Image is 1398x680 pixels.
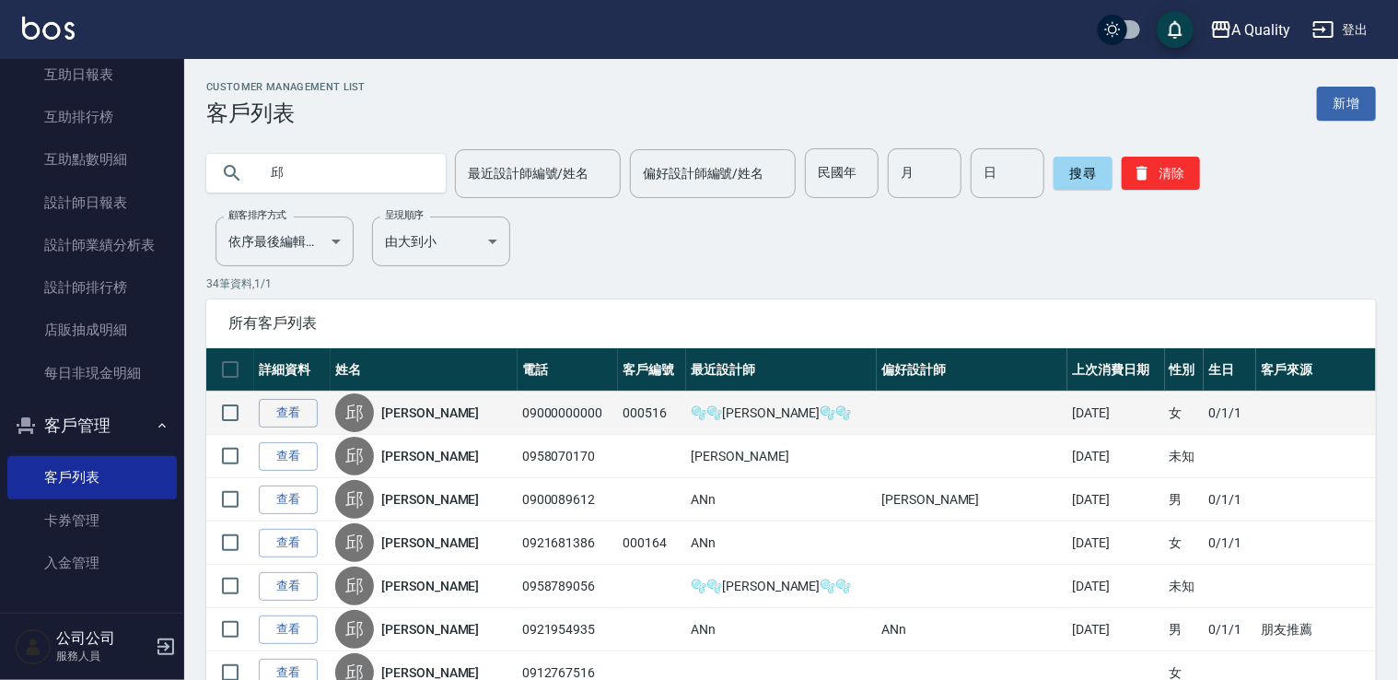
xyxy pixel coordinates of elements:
[1305,13,1376,47] button: 登出
[1067,348,1164,392] th: 上次消費日期
[686,348,877,392] th: 最近設計師
[216,217,354,266] div: 依序最後編輯時間
[7,456,177,498] a: 客戶列表
[259,442,318,471] a: 查看
[1165,435,1205,478] td: 未知
[1232,18,1291,41] div: A Quality
[686,392,877,435] td: 🫧🫧[PERSON_NAME]🫧🫧
[1054,157,1113,190] button: 搜尋
[259,399,318,428] a: 查看
[518,348,619,392] th: 電話
[1256,348,1376,392] th: 客戶來源
[686,522,877,565] td: ANn
[56,648,150,664] p: 服務人員
[518,608,619,651] td: 0921954935
[335,567,374,605] div: 邱
[385,208,424,222] label: 呈現順序
[228,314,1354,333] span: 所有客戶列表
[1204,348,1256,392] th: 生日
[1256,608,1376,651] td: 朋友推薦
[206,100,366,126] h3: 客戶列表
[7,266,177,309] a: 設計師排行榜
[1067,435,1164,478] td: [DATE]
[7,182,177,224] a: 設計師日報表
[1067,392,1164,435] td: [DATE]
[1067,522,1164,565] td: [DATE]
[381,620,479,639] a: [PERSON_NAME]
[381,447,479,465] a: [PERSON_NAME]
[618,348,686,392] th: 客戶編號
[1157,11,1194,48] button: save
[618,392,686,435] td: 000516
[1165,565,1205,608] td: 未知
[1204,478,1256,522] td: 0/1/1
[877,478,1067,522] td: [PERSON_NAME]
[518,565,619,608] td: 0958789056
[259,616,318,644] a: 查看
[1204,522,1256,565] td: 0/1/1
[206,81,366,93] h2: Customer Management List
[686,435,877,478] td: [PERSON_NAME]
[259,529,318,557] a: 查看
[381,404,479,422] a: [PERSON_NAME]
[7,224,177,266] a: 設計師業績分析表
[15,628,52,665] img: Person
[7,53,177,96] a: 互助日報表
[686,565,877,608] td: 🫧🫧[PERSON_NAME]🫧🫧
[686,478,877,522] td: ANn
[56,629,150,648] h5: 公司公司
[335,437,374,475] div: 邱
[1067,565,1164,608] td: [DATE]
[1165,608,1205,651] td: 男
[877,348,1067,392] th: 偏好設計師
[381,577,479,595] a: [PERSON_NAME]
[372,217,510,266] div: 由大到小
[618,522,686,565] td: 000164
[1067,608,1164,651] td: [DATE]
[518,478,619,522] td: 0900089612
[7,542,177,584] a: 入金管理
[381,490,479,509] a: [PERSON_NAME]
[7,352,177,394] a: 每日非現金明細
[518,435,619,478] td: 0958070170
[254,348,331,392] th: 詳細資料
[518,522,619,565] td: 0921681386
[686,608,877,651] td: ANn
[1165,478,1205,522] td: 男
[7,402,177,450] button: 客戶管理
[1204,608,1256,651] td: 0/1/1
[335,480,374,519] div: 邱
[1317,87,1376,121] a: 新增
[335,610,374,649] div: 邱
[1122,157,1200,190] button: 清除
[1165,392,1205,435] td: 女
[1204,392,1256,435] td: 0/1/1
[7,499,177,542] a: 卡券管理
[22,17,75,40] img: Logo
[877,608,1067,651] td: ANn
[7,96,177,138] a: 互助排行榜
[7,138,177,181] a: 互助點數明細
[259,486,318,514] a: 查看
[259,572,318,601] a: 查看
[381,533,479,552] a: [PERSON_NAME]
[1203,11,1299,49] button: A Quality
[335,393,374,432] div: 邱
[228,208,286,222] label: 顧客排序方式
[206,276,1376,292] p: 34 筆資料, 1 / 1
[1165,522,1205,565] td: 女
[258,148,431,198] input: 搜尋關鍵字
[7,309,177,351] a: 店販抽成明細
[335,523,374,562] div: 邱
[331,348,518,392] th: 姓名
[1067,478,1164,522] td: [DATE]
[518,392,619,435] td: 09000000000
[1165,348,1205,392] th: 性別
